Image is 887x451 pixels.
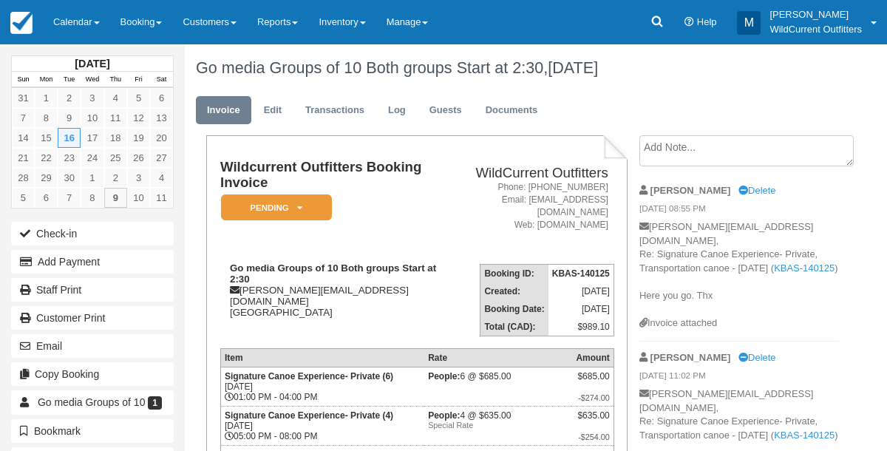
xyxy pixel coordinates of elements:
[574,393,609,402] em: -$274.00
[639,316,839,330] div: Invoice attached
[104,88,127,108] a: 4
[148,396,162,410] span: 1
[150,128,173,148] a: 20
[35,168,58,188] a: 29
[548,300,614,318] td: [DATE]
[11,250,174,274] button: Add Payment
[150,168,173,188] a: 4
[10,12,33,34] img: checkfront-main-nav-mini-logo.png
[428,371,460,382] strong: People
[424,367,571,407] td: 6 @ $685.00
[104,108,127,128] a: 11
[127,188,150,208] a: 10
[127,128,150,148] a: 19
[35,88,58,108] a: 1
[35,72,58,88] th: Mon
[150,108,173,128] a: 13
[697,16,717,27] span: Help
[35,108,58,128] a: 8
[104,188,127,208] a: 9
[104,148,127,168] a: 25
[480,282,548,300] th: Created:
[452,181,608,232] address: Phone: [PHONE_NUMBER] Email: [EMAIL_ADDRESS][DOMAIN_NAME] Web: [DOMAIN_NAME]
[35,148,58,168] a: 22
[58,128,81,148] a: 16
[225,371,393,382] strong: Signature Canoe Experience- Private (6)
[11,419,174,443] button: Bookmark
[75,58,109,69] strong: [DATE]
[480,265,548,283] th: Booking ID:
[253,96,293,125] a: Edit
[475,96,549,125] a: Documents
[220,194,327,221] a: Pending
[639,220,839,316] p: [PERSON_NAME][EMAIL_ADDRESS][DOMAIN_NAME], Re: Signature Canoe Experience- Private, Transportatio...
[58,72,81,88] th: Tue
[737,11,761,35] div: M
[35,128,58,148] a: 15
[738,185,775,196] a: Delete
[11,362,174,386] button: Copy Booking
[574,371,609,393] div: $685.00
[684,18,694,27] i: Help
[12,72,35,88] th: Sun
[650,185,731,196] strong: [PERSON_NAME]
[35,188,58,208] a: 6
[127,72,150,88] th: Fri
[127,168,150,188] a: 3
[11,334,174,358] button: Email
[769,7,862,22] p: [PERSON_NAME]
[81,128,103,148] a: 17
[11,390,174,414] a: Go media Groups of 10 1
[377,96,417,125] a: Log
[58,88,81,108] a: 2
[104,72,127,88] th: Thu
[58,168,81,188] a: 30
[12,168,35,188] a: 28
[574,410,609,433] div: $635.00
[196,96,251,125] a: Invoice
[480,300,548,318] th: Booking Date:
[12,148,35,168] a: 21
[12,188,35,208] a: 5
[196,59,839,77] h1: Go media Groups of 10 Both groups Start at 2:30,
[774,430,835,441] a: KBAS-140125
[81,188,103,208] a: 8
[104,168,127,188] a: 2
[230,262,436,285] strong: Go media Groups of 10 Both groups Start at 2:30
[548,58,598,77] span: [DATE]
[548,282,614,300] td: [DATE]
[221,194,332,220] em: Pending
[774,262,835,274] a: KBAS-140125
[150,72,173,88] th: Sat
[428,410,460,421] strong: People
[81,108,103,128] a: 10
[104,128,127,148] a: 18
[769,22,862,37] p: WildCurrent Outfitters
[548,318,614,336] td: $989.10
[220,407,424,446] td: [DATE] 05:00 PM - 08:00 PM
[150,188,173,208] a: 11
[12,128,35,148] a: 14
[127,88,150,108] a: 5
[11,222,174,245] button: Check-in
[38,396,146,408] span: Go media Groups of 10
[58,108,81,128] a: 9
[452,166,608,181] h2: WildCurrent Outfitters
[127,148,150,168] a: 26
[418,96,473,125] a: Guests
[220,349,424,367] th: Item
[81,148,103,168] a: 24
[574,433,609,441] em: -$254.00
[81,88,103,108] a: 3
[150,88,173,108] a: 6
[428,421,567,430] em: Special Rate
[650,352,731,363] strong: [PERSON_NAME]
[480,318,548,336] th: Total (CAD):
[58,188,81,208] a: 7
[81,72,103,88] th: Wed
[220,367,424,407] td: [DATE] 01:00 PM - 04:00 PM
[424,349,571,367] th: Rate
[12,88,35,108] a: 31
[58,148,81,168] a: 23
[11,306,174,330] a: Customer Print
